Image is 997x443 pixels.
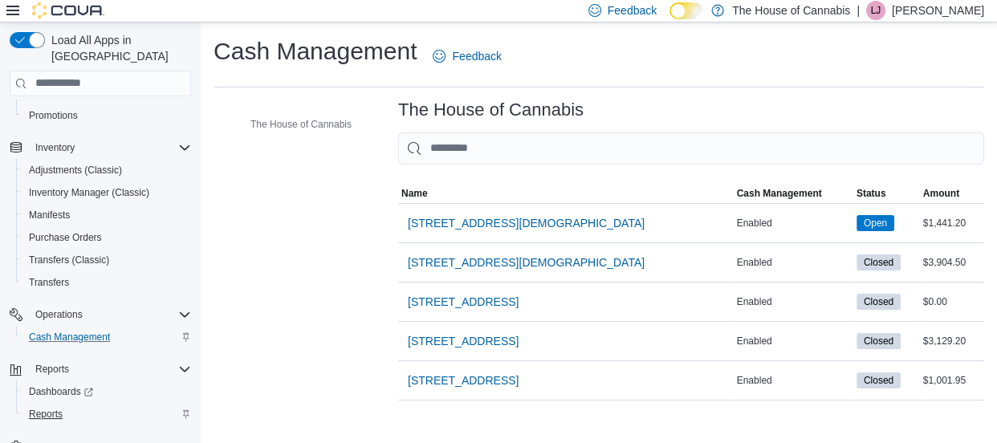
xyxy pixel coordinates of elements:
[16,104,197,127] button: Promotions
[408,333,519,349] span: [STREET_ADDRESS]
[29,305,191,324] span: Operations
[408,215,645,231] span: [STREET_ADDRESS][DEMOGRAPHIC_DATA]
[29,276,69,289] span: Transfers
[22,183,191,202] span: Inventory Manager (Classic)
[29,209,70,221] span: Manifests
[22,382,100,401] a: Dashboards
[22,228,108,247] a: Purchase Orders
[923,187,959,200] span: Amount
[408,254,645,270] span: [STREET_ADDRESS][DEMOGRAPHIC_DATA]
[864,216,887,230] span: Open
[16,403,197,425] button: Reports
[398,100,584,120] h3: The House of Cannabis
[16,249,197,271] button: Transfers (Classic)
[920,331,984,351] div: $3,129.20
[401,286,525,318] button: [STREET_ADDRESS]
[250,118,352,131] span: The House of Cannabis
[920,184,984,203] button: Amount
[734,184,853,203] button: Cash Management
[401,187,428,200] span: Name
[29,360,191,379] span: Reports
[857,333,901,349] span: Closed
[29,164,122,177] span: Adjustments (Classic)
[734,253,853,272] div: Enabled
[16,271,197,294] button: Transfers
[22,161,128,180] a: Adjustments (Classic)
[35,141,75,154] span: Inventory
[29,138,81,157] button: Inventory
[866,1,885,20] div: Liam Jefferson
[734,331,853,351] div: Enabled
[22,106,191,125] span: Promotions
[3,303,197,326] button: Operations
[920,213,984,233] div: $1,441.20
[857,294,901,310] span: Closed
[29,408,63,421] span: Reports
[864,295,893,309] span: Closed
[452,48,501,64] span: Feedback
[29,109,78,122] span: Promotions
[16,204,197,226] button: Manifests
[734,371,853,390] div: Enabled
[16,326,197,348] button: Cash Management
[398,184,734,203] button: Name
[864,334,893,348] span: Closed
[22,382,191,401] span: Dashboards
[32,2,104,18] img: Cova
[398,132,984,165] input: This is a search bar. As you type, the results lower in the page will automatically filter.
[401,364,525,396] button: [STREET_ADDRESS]
[16,380,197,403] a: Dashboards
[29,385,93,398] span: Dashboards
[22,327,116,347] a: Cash Management
[734,213,853,233] div: Enabled
[16,159,197,181] button: Adjustments (Classic)
[920,253,984,272] div: $3,904.50
[853,184,920,203] button: Status
[857,254,901,270] span: Closed
[22,273,75,292] a: Transfers
[22,250,191,270] span: Transfers (Classic)
[401,246,651,278] button: [STREET_ADDRESS][DEMOGRAPHIC_DATA]
[920,371,984,390] div: $1,001.95
[22,161,191,180] span: Adjustments (Classic)
[16,226,197,249] button: Purchase Orders
[737,187,822,200] span: Cash Management
[214,35,417,67] h1: Cash Management
[35,363,69,376] span: Reports
[16,181,197,204] button: Inventory Manager (Classic)
[408,294,519,310] span: [STREET_ADDRESS]
[857,187,886,200] span: Status
[22,106,84,125] a: Promotions
[857,372,901,388] span: Closed
[22,205,191,225] span: Manifests
[864,255,893,270] span: Closed
[22,183,156,202] a: Inventory Manager (Classic)
[22,205,76,225] a: Manifests
[871,1,881,20] span: LJ
[228,115,358,134] button: The House of Cannabis
[3,358,197,380] button: Reports
[29,254,109,266] span: Transfers (Classic)
[669,2,703,19] input: Dark Mode
[22,250,116,270] a: Transfers (Classic)
[29,360,75,379] button: Reports
[45,32,191,64] span: Load All Apps in [GEOGRAPHIC_DATA]
[29,231,102,244] span: Purchase Orders
[22,228,191,247] span: Purchase Orders
[732,1,850,20] p: The House of Cannabis
[734,292,853,311] div: Enabled
[857,1,860,20] p: |
[408,372,519,388] span: [STREET_ADDRESS]
[22,404,69,424] a: Reports
[29,331,110,343] span: Cash Management
[29,138,191,157] span: Inventory
[22,404,191,424] span: Reports
[3,136,197,159] button: Inventory
[857,215,894,231] span: Open
[864,373,893,388] span: Closed
[22,273,191,292] span: Transfers
[22,327,191,347] span: Cash Management
[29,305,89,324] button: Operations
[29,186,149,199] span: Inventory Manager (Classic)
